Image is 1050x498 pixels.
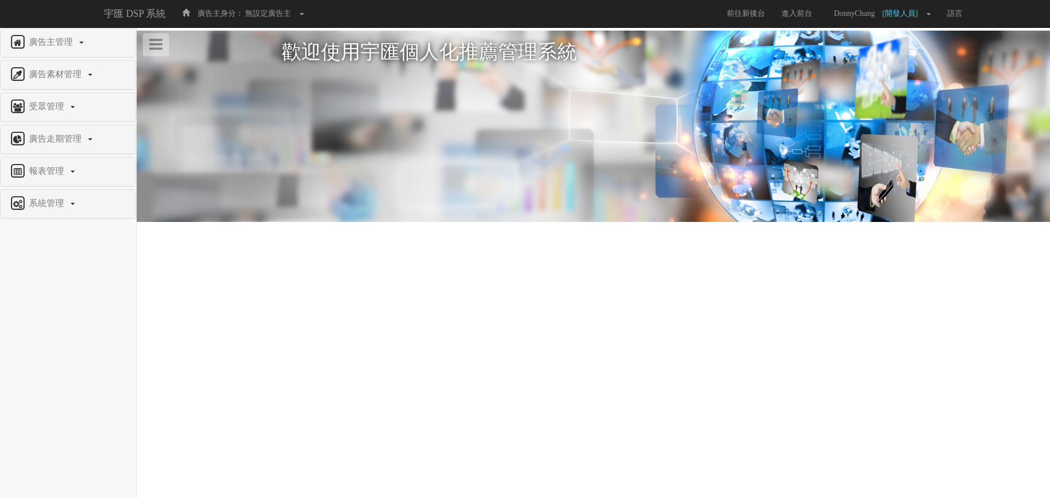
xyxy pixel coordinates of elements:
span: 系統管理 [26,198,69,208]
a: 廣告走期管理 [9,131,127,148]
a: 報表管理 [9,163,127,180]
span: 報表管理 [26,166,69,175]
span: [開發人員] [882,9,923,17]
span: DonnyChang [829,9,880,17]
span: 廣告主管理 [26,37,78,46]
span: 廣告素材管理 [26,69,87,79]
span: 廣告走期管理 [26,134,87,143]
h1: 歡迎使用宇匯個人化推薦管理系統 [282,42,905,63]
span: 受眾管理 [26,102,69,111]
a: 廣告主管理 [9,34,127,51]
a: 廣告素材管理 [9,66,127,84]
span: 廣告主身分： [197,9,243,17]
a: 受眾管理 [9,98,127,116]
a: 系統管理 [9,195,127,213]
span: 無設定廣告主 [245,9,291,17]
